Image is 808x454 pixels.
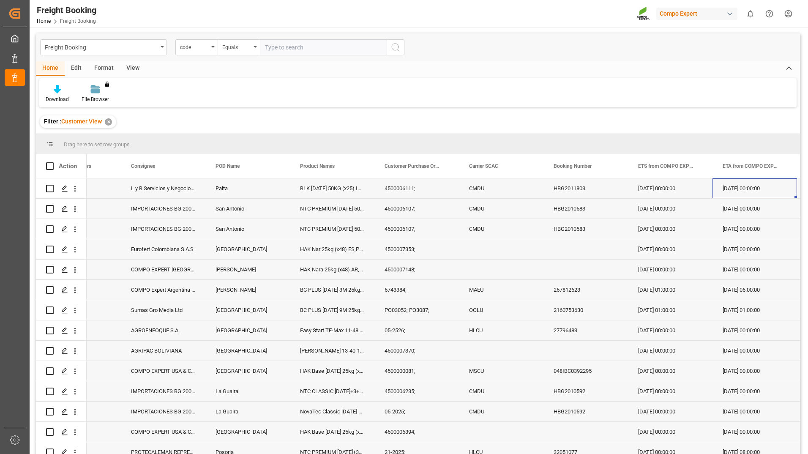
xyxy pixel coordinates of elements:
div: [GEOGRAPHIC_DATA] [205,239,290,259]
div: code [180,41,209,51]
div: Equals [222,41,251,51]
div: [DATE] 00:00:00 [628,239,712,259]
div: [DATE] 00:00:00 [628,422,712,442]
div: MSCU [459,361,543,381]
div: Press SPACE to select this row. [36,260,87,280]
div: IMPORTACIONES BG 2004, C.A. [121,402,205,421]
div: COMPO Expert Argentina SRL, Producto Elabora [121,280,205,300]
div: MAEU [459,280,543,300]
div: San Antonio [205,219,290,239]
div: [DATE] 00:00:00 [628,178,712,198]
div: [DATE] 00:00:00 [628,361,712,381]
button: open menu [175,39,218,55]
div: 27796483 [543,320,628,340]
div: HAK Nara 25kg (x48) AR,GR,RS,TR MSE UN;[PERSON_NAME] 18-18-18 25kg (x48) INT MSE; [PERSON_NAME] 1... [290,260,374,279]
div: HBG2010583 [543,199,628,219]
div: Press SPACE to select this row. [36,239,87,260]
div: [DATE] 00:00:00 [712,402,797,421]
div: 4500006394; [374,422,459,442]
span: ETA from COMPO EXPERT [723,163,779,169]
div: AGRIPAC BOLIVIANA [121,341,205,361]
div: 05-2025; [374,402,459,421]
div: [DATE] 00:00:00 [712,178,797,198]
div: Press SPACE to select this row. [36,199,87,219]
div: Easy Start TE-Max 11-48 1.000 kg Big Bag; [290,320,374,340]
div: Action [59,162,77,170]
div: [DATE] 00:00:00 [628,381,712,401]
button: show 0 new notifications [741,4,760,23]
div: [GEOGRAPHIC_DATA] [205,341,290,361]
div: Paita [205,178,290,198]
div: [GEOGRAPHIC_DATA] [205,361,290,381]
div: HAK Base [DATE] 25kg (x48) WW; [PERSON_NAME] 18+18+18 25kg (x48) WW; [PERSON_NAME] 13-40-13 25kg ... [290,422,374,442]
div: [DATE] 01:00:00 [628,280,712,300]
div: [DATE] 00:00:00 [628,219,712,239]
div: La Guaira [205,381,290,401]
div: CMDU [459,219,543,239]
div: NovaTec Classic [DATE] 50 kg; [290,402,374,421]
div: CMDU [459,199,543,219]
div: Home [36,61,65,76]
div: 4500006107; [374,219,459,239]
div: [DATE] 00:00:00 [712,219,797,239]
div: 4500006107; [374,199,459,219]
div: 05-2526; [374,320,459,340]
div: CMDU [459,178,543,198]
div: HAK Base [DATE] 25kg (x48) WW; [PERSON_NAME] 13-40-13 25kg (x48) WW; [PERSON_NAME] [DATE] 25kg (x... [290,361,374,381]
span: Customer View [61,118,102,125]
div: Press SPACE to select this row. [36,402,87,422]
div: [PERSON_NAME] 13-40-13 25kg (x48) WW; BFL [DATE] SP 25kg (x42) CN GEN; [PERSON_NAME] 18+18+18 25k... [290,341,374,361]
span: Carrier SCAC [469,163,498,169]
div: HBG2010592 [543,381,628,401]
div: Press SPACE to select this row. [36,361,87,381]
div: IMPORTACIONES BG 2004, C.A. [121,219,205,239]
div: OOLU [459,300,543,320]
span: Consignee [131,163,155,169]
div: CMDU [459,381,543,401]
div: La Guaira [205,402,290,421]
div: San Antonio [205,199,290,219]
div: [DATE] 00:00:00 [628,402,712,421]
div: Press SPACE to select this row. [36,219,87,239]
div: 5743384; [374,280,459,300]
div: Press SPACE to select this row. [36,422,87,442]
div: BLK [DATE] 50KG (x25) INT MTO; [290,178,374,198]
div: Freight Booking [45,41,158,52]
div: [GEOGRAPHIC_DATA] [205,320,290,340]
button: Compo Expert [656,5,741,22]
div: [DATE] 00:00:00 [712,361,797,381]
div: Press SPACE to select this row. [36,178,87,199]
button: open menu [218,39,260,55]
div: 4500007353; [374,239,459,259]
img: Screenshot%202023-09-29%20at%2010.02.21.png_1712312052.png [637,6,650,21]
div: NTC CLASSIC [DATE]+3+TE 50kg (x25) WW; [290,381,374,401]
div: HAK Nar 25kg (x48) ES,PT,FR,DE,IT MSE UN;[PERSON_NAME] 18-18-18 25kg (x48) INT MSE; [290,239,374,259]
div: COMPO EXPERT USA & Canada, Inc [121,361,205,381]
div: 4500000081; [374,361,459,381]
div: L y B Servicios y Negocios Generale [121,178,205,198]
div: [DATE] 01:00:00 [628,300,712,320]
div: PO03052; PO3087; [374,300,459,320]
div: Freight Booking [37,4,96,16]
div: 4500007370; [374,341,459,361]
div: NTC PREMIUM [DATE] 50kg (x25) INT MTO; [290,219,374,239]
div: [PERSON_NAME] [205,260,290,279]
span: ETS from COMPO EXPERT [638,163,695,169]
div: BC PLUS [DATE] 9M 25kg (x42) WW; BC PLUS [DATE] 6M 25kg (x42) INT; BC PLUS [DATE] 12M 25kg (x42) ... [290,300,374,320]
span: POD Name [216,163,240,169]
div: 4500006111; [374,178,459,198]
button: Help Center [760,4,779,23]
div: [GEOGRAPHIC_DATA] [205,422,290,442]
span: Filter : [44,118,61,125]
div: [DATE] 00:00:00 [712,239,797,259]
div: View [120,61,146,76]
button: search button [387,39,404,55]
div: Sumas Gro Media Ltd [121,300,205,320]
div: IMPORTACIONES BG 2004, C.A. [121,381,205,401]
div: COMPO EXPERT USA & Canada, Inc [121,422,205,442]
div: [DATE] 00:00:00 [628,260,712,279]
div: [DATE] 00:00:00 [712,341,797,361]
div: Press SPACE to select this row. [36,381,87,402]
div: [DATE] 00:00:00 [712,199,797,219]
a: Home [37,18,51,24]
